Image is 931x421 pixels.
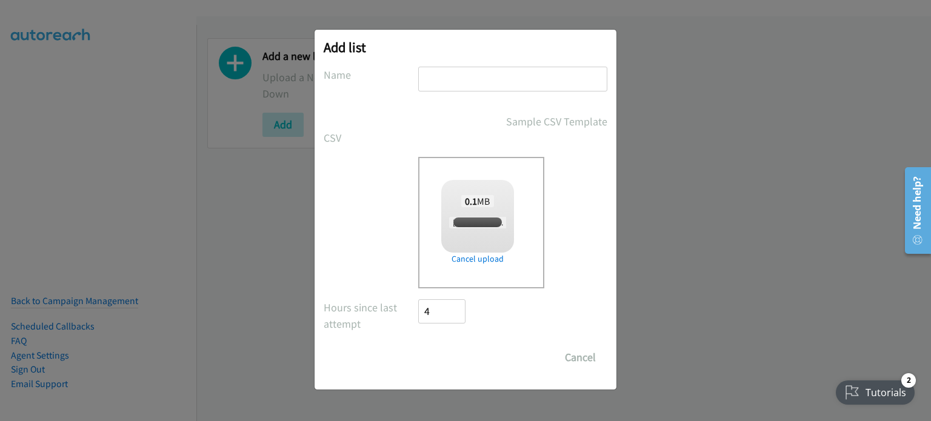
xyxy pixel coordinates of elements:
[461,195,494,207] span: MB
[506,113,607,130] a: Sample CSV Template
[553,345,607,370] button: Cancel
[896,162,931,259] iframe: Resource Center
[465,195,477,207] strong: 0.1
[324,67,418,83] label: Name
[324,299,418,332] label: Hours since last attempt
[449,217,641,228] span: [PERSON_NAME] + Lenovo-Dentsu SSG Media Q2 - MY.csv
[829,368,922,412] iframe: Checklist
[324,130,418,146] label: CSV
[441,253,514,265] a: Cancel upload
[324,39,607,56] h2: Add list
